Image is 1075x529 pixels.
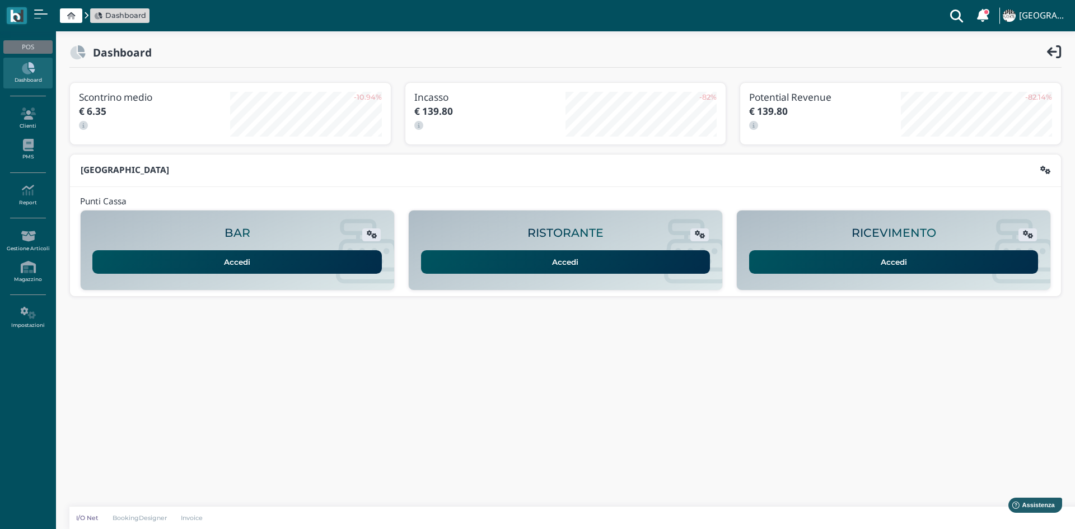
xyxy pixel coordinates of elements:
a: Accedi [92,250,382,274]
a: Gestione Articoli [3,226,52,256]
a: PMS [3,134,52,165]
a: Magazzino [3,256,52,287]
span: Dashboard [105,10,146,21]
h2: RICEVIMENTO [852,227,936,240]
div: POS [3,40,52,54]
b: € 6.35 [79,105,106,118]
span: Assistenza [33,9,74,17]
h4: Punti Cassa [80,197,127,207]
a: Accedi [421,250,711,274]
b: € 139.80 [749,105,788,118]
a: ... [GEOGRAPHIC_DATA] [1001,2,1068,29]
a: Clienti [3,103,52,134]
a: Dashboard [3,58,52,88]
a: Impostazioni [3,302,52,333]
a: Dashboard [94,10,146,21]
img: logo [10,10,23,22]
b: [GEOGRAPHIC_DATA] [81,164,169,176]
h4: [GEOGRAPHIC_DATA] [1019,11,1068,21]
img: ... [1003,10,1015,22]
h2: RISTORANTE [527,227,604,240]
h2: Dashboard [86,46,152,58]
a: Accedi [749,250,1039,274]
h3: Potential Revenue [749,92,900,102]
h3: Incasso [414,92,565,102]
a: Report [3,180,52,210]
b: € 139.80 [414,105,453,118]
h2: BAR [225,227,250,240]
iframe: Help widget launcher [995,494,1065,519]
h3: Scontrino medio [79,92,230,102]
